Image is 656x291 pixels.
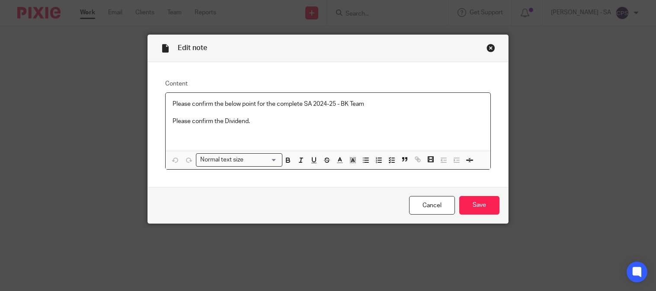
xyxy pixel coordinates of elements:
p: Please confirm the Dividend. [173,117,483,126]
a: Cancel [409,196,455,215]
p: Please confirm the below point for the complete SA 2024-25 - BK Team [173,100,483,108]
div: Search for option [196,153,282,167]
div: Close this dialog window [486,44,495,52]
label: Content [165,79,490,88]
input: Save [459,196,499,215]
span: Normal text size [198,155,245,164]
input: Search for option [246,155,277,164]
span: Edit note [178,44,207,51]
